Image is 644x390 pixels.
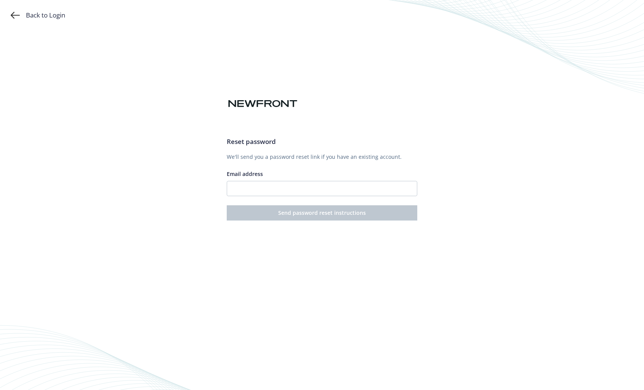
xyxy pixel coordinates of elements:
[227,153,417,161] p: We'll send you a password reset link if you have an existing account.
[227,170,263,177] span: Email address
[227,137,417,147] h3: Reset password
[278,209,366,216] span: Send password reset instructions
[227,205,417,221] button: Send password reset instructions
[227,97,299,110] img: Newfront logo
[11,11,65,20] a: Back to Login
